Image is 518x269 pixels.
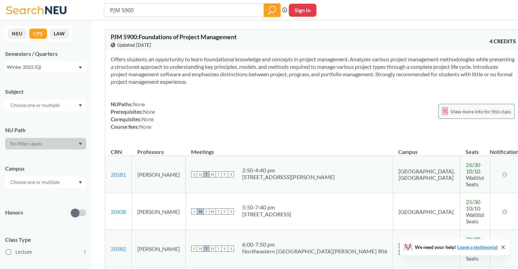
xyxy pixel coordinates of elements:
[5,138,86,149] div: Dropdown arrow
[415,245,498,250] span: We need your help!
[139,124,152,130] span: None
[197,171,203,177] span: M
[197,246,203,252] span: M
[191,208,197,215] span: S
[393,230,460,267] td: [GEOGRAPHIC_DATA], [GEOGRAPHIC_DATA]
[222,246,228,252] span: F
[5,236,86,243] span: Class Type
[5,176,86,188] div: Dropdown arrow
[242,241,387,248] div: 6:00 - 7:50 pm
[6,248,86,256] label: Lecture
[143,109,155,115] span: None
[111,246,126,252] a: 20582
[186,141,393,156] th: Meetings
[191,171,197,177] span: S
[132,141,186,156] th: Professors
[7,63,78,71] div: Winter 2025 (Q)
[228,246,234,252] span: S
[5,126,86,134] div: NU Path
[133,101,145,107] span: None
[132,193,186,230] td: [PERSON_NAME]
[142,116,154,122] span: None
[289,4,316,17] button: Sign In
[5,50,86,58] div: Semesters / Quarters
[117,41,151,49] span: Updated [DATE]
[111,171,126,178] a: 20581
[7,178,64,186] input: Choose one or multiple
[203,208,209,215] span: T
[264,3,281,17] div: magnifying glass
[466,236,480,242] span: 21 / 30
[7,101,64,109] input: Choose one or multiple
[222,208,228,215] span: F
[109,4,259,16] input: Class, professor, course number, "phrase"
[393,156,460,193] td: [GEOGRAPHIC_DATA], [GEOGRAPHIC_DATA]
[111,148,122,156] div: CRN
[79,104,82,107] svg: Dropdown arrow
[5,209,23,217] p: Honors
[393,193,460,230] td: [GEOGRAPHIC_DATA]
[242,204,291,211] div: 5:50 - 7:40 pm
[242,248,387,255] div: Northeastern [GEOGRAPHIC_DATA][PERSON_NAME] 906
[466,199,480,205] span: 25 / 30
[460,141,490,156] th: Seats
[79,143,82,145] svg: Dropdown arrow
[489,37,516,45] span: 4 CREDITS
[457,244,498,250] a: Leave a testimonial
[216,208,222,215] span: T
[216,171,222,177] span: T
[228,208,234,215] span: S
[5,99,86,111] div: Dropdown arrow
[203,246,209,252] span: T
[79,66,82,69] svg: Dropdown arrow
[393,141,460,156] th: Campus
[242,167,335,174] div: 2:50 - 4:40 pm
[209,208,216,215] span: W
[191,246,197,252] span: S
[8,29,27,39] button: NEU
[451,107,511,116] span: View more info for this class
[50,29,69,39] button: LAW
[79,181,82,184] svg: Dropdown arrow
[83,248,86,256] span: 1
[209,246,216,252] span: W
[132,230,186,267] td: [PERSON_NAME]
[203,171,209,177] span: T
[268,5,276,15] svg: magnifying glass
[111,100,155,130] div: NUPaths: Prerequisites: Corequisites: Course fees:
[5,165,86,172] div: Campus
[111,33,237,41] span: PJM 5900 : Foundations of Project Management
[5,88,86,95] div: Subject
[209,171,216,177] span: W
[111,208,126,215] a: 20438
[466,168,484,187] span: 10/10 Waitlist Seats
[222,171,228,177] span: F
[216,246,222,252] span: T
[242,174,335,180] div: [STREET_ADDRESS][PERSON_NAME]
[228,171,234,177] span: S
[132,156,186,193] td: [PERSON_NAME]
[29,29,47,39] button: CPS
[5,62,86,73] div: Winter 2025 (Q)Dropdown arrow
[466,205,484,224] span: 10/10 Waitlist Seats
[242,211,291,218] div: [STREET_ADDRESS]
[111,56,516,85] section: Offers students an opportunity to learn foundational knowledge and concepts in project management...
[466,161,480,168] span: 26 / 30
[197,208,203,215] span: M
